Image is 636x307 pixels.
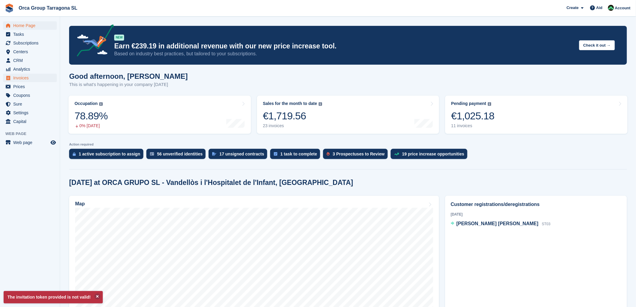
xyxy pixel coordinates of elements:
[3,56,57,65] a: menu
[451,110,494,121] font: €1,025.18
[596,5,603,10] font: Aid
[263,123,284,128] font: 23 invoices
[19,5,77,11] font: Orca Group Tarragona SL
[13,49,28,54] font: Centers
[69,143,93,146] font: Action required
[608,5,614,11] img: Tania
[319,102,322,106] img: icon-info-grey-7440780725fd019a000dd9b08b2336e03edf1995a4989e88bcd33f0948082b44.svg
[75,110,108,121] font: 78.89%
[263,110,306,121] font: €1,719.56
[3,21,57,30] a: menu
[3,138,57,147] a: menu
[13,110,29,115] font: Settings
[13,58,23,63] font: CRM
[257,96,439,134] a: Sales for the month to date €1,719.56 23 invoices
[13,41,38,45] font: Subscriptions
[3,30,57,38] a: menu
[69,179,353,186] font: [DATE] at ORCA GRUPO SL - Vandellòs i l'Hospitalet de l'Infant, [GEOGRAPHIC_DATA]
[79,152,140,156] font: 1 active subscription to assign
[3,109,57,117] a: menu
[13,93,30,98] font: Coupons
[50,139,57,146] a: Store Preview
[3,117,57,126] a: menu
[391,149,470,162] a: 19 price increase opportunities
[72,24,114,59] img: price-adjustments-announcement-icon-8257ccfd72463d97f412b2fc003d46551f7dbcb40ab6d574587a9cd5c0d94...
[3,91,57,100] a: menu
[3,74,57,82] a: menu
[615,6,631,10] font: Account
[445,96,628,134] a: Pending payment €1,025.18 11 invoices
[146,149,209,162] a: 56 unverified identities
[457,221,539,226] font: [PERSON_NAME] [PERSON_NAME]
[402,152,464,156] font: 19 price increase opportunities
[579,40,615,50] button: Check it out →
[157,152,203,156] font: 56 unverified identities
[13,102,22,106] font: Sure
[274,152,277,156] img: task-75834270c22a3079a89374b754ae025e5fb1db73e45f91037f5363f120a921f8.svg
[116,36,123,39] font: NEW
[75,201,85,206] font: Map
[263,101,317,106] font: Sales for the month to date
[114,42,337,50] font: Earn €239.19 in additional revenue with our new price increase tool.
[99,102,103,106] img: icon-info-grey-7440780725fd019a000dd9b08b2336e03edf1995a4989e88bcd33f0948082b44.svg
[69,72,188,80] font: Good afternoon, [PERSON_NAME]
[488,102,491,106] img: icon-info-grey-7440780725fd019a000dd9b08b2336e03edf1995a4989e88bcd33f0948082b44.svg
[13,75,29,80] font: Invoices
[3,48,57,56] a: menu
[13,140,32,145] font: Web page
[567,5,579,10] font: Create
[16,3,80,13] a: Orca Group Tarragona SL
[3,100,57,108] a: menu
[13,119,26,124] font: Capital
[394,153,399,155] img: price_increase_opportunities-93ffe204e8149a01c8c9dc8f82e8f89637d9d84a8eef4429ea346261dce0b2c0.svg
[451,220,551,228] a: [PERSON_NAME] [PERSON_NAME] ST03
[583,43,611,48] font: Check it out →
[75,101,98,106] font: Occupation
[451,101,486,106] font: Pending payment
[280,152,317,156] font: 1 task to complete
[73,152,76,156] img: active_subscription_to_allocate_icon-d502201f5373d7db506a760aba3b589e785aa758c864c3986d89f69b8ff3...
[333,152,385,156] font: 3 Prospectuses to Review
[542,222,551,226] font: ST03
[114,51,257,56] font: Based on industry best practices, but tailored to your subscriptions.
[327,152,330,156] img: prospect-51fa495bee0391a8d652442698ab0144808aea92771e9ea1ae160a38d050c398.svg
[270,149,323,162] a: 1 task to complete
[5,131,26,136] font: Web page
[13,84,25,89] font: Prices
[3,39,57,47] a: menu
[323,149,391,162] a: 3 Prospectuses to Review
[451,212,463,216] font: [DATE]
[451,123,472,128] font: 11 invoices
[13,32,24,37] font: Tasks
[8,295,91,299] font: The invitation token provided is not valid!
[69,149,146,162] a: 1 active subscription to assign
[79,123,100,128] font: 0% [DATE]
[209,149,270,162] a: 17 unsigned contracts
[69,82,168,87] font: This is what's happening in your company [DATE]
[3,65,57,73] a: menu
[451,202,540,207] font: Customer registrations/deregistrations
[13,23,35,28] font: Home Page
[219,152,264,156] font: 17 unsigned contracts
[69,96,251,134] a: Occupation 78.89% 0% [DATE]
[5,4,14,13] img: stora-icon-8386f47178a22dfd0bd8f6a31ec36ba5ce8667c1dd55bd0f319d3a0aa187defe.svg
[212,152,216,156] img: contract_signature_icon-13c848040528278c33f63329250d36e43548de30e8caae1d1a13099fd9432cc5.svg
[3,82,57,91] a: menu
[13,67,30,72] font: Analytics
[150,152,154,156] img: verify_identity-adf6edd0f0f0b5bbfe63781bf79b02c33cf7c696d77639b501bdc392416b5a36.svg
